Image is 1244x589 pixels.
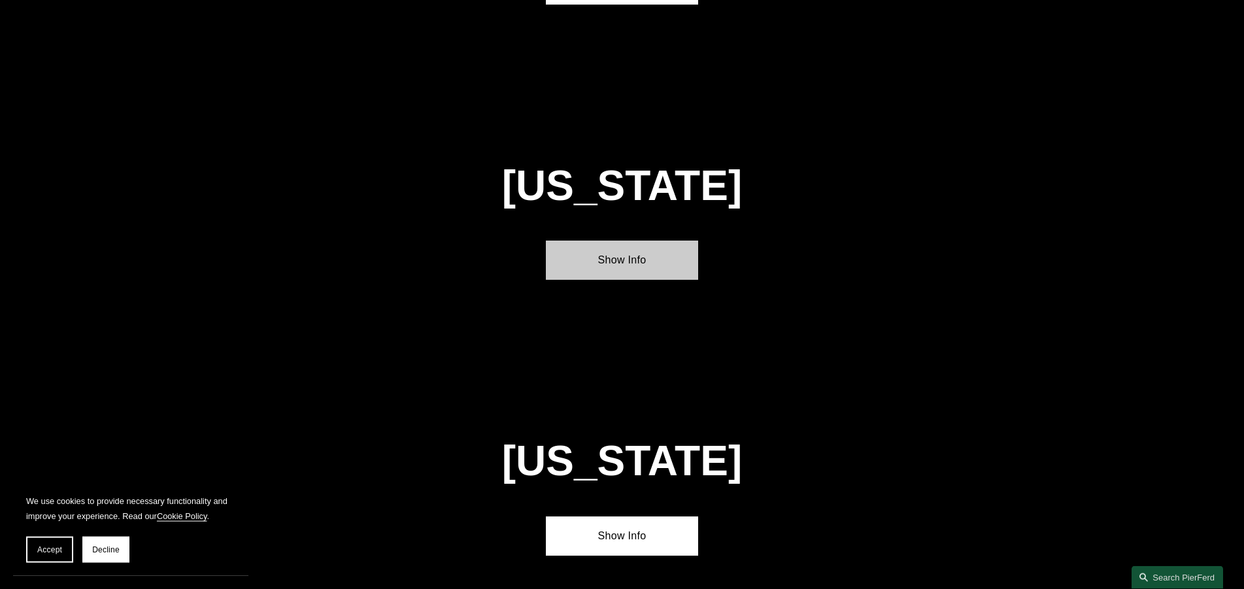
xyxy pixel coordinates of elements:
button: Decline [82,537,129,563]
a: Show Info [546,516,698,556]
span: Decline [92,545,120,554]
span: Accept [37,545,62,554]
section: Cookie banner [13,480,248,576]
h1: [US_STATE] [431,437,813,485]
a: Cookie Policy [157,511,207,521]
h1: [US_STATE] [431,162,813,210]
a: Show Info [546,241,698,280]
a: Search this site [1132,566,1223,589]
p: We use cookies to provide necessary functionality and improve your experience. Read our . [26,494,235,524]
button: Accept [26,537,73,563]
